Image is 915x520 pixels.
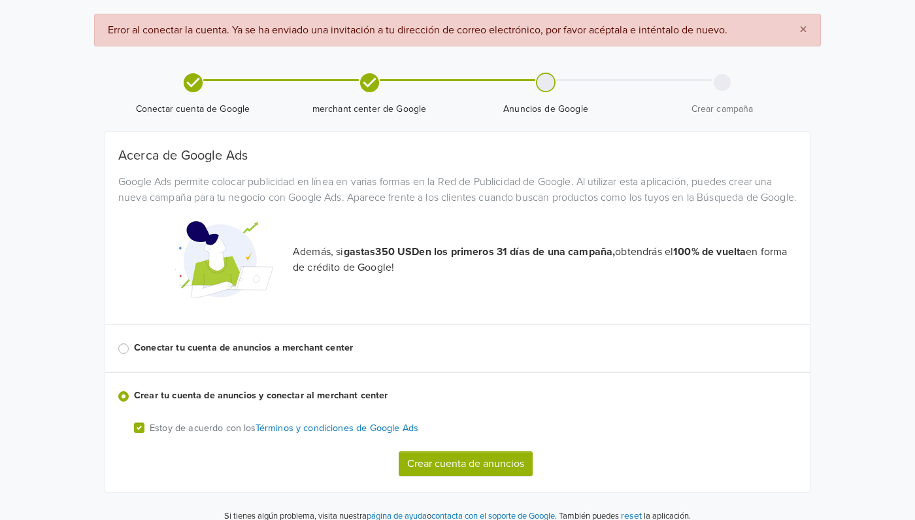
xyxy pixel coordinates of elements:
button: Crear cuenta de anuncios [399,451,533,476]
img: Google Promotional Codes [175,211,273,309]
strong: gastas 350 USD en los primeros 31 días de una campaña, [344,245,616,258]
a: Términos y condiciones de Google Ads [256,423,418,434]
p: Además, si obtendrás el en forma de crédito de Google! [293,244,797,275]
span: × [799,20,807,39]
span: merchant center de Google [286,103,452,116]
h5: Acerca de Google Ads [118,148,797,164]
button: Close [786,14,820,46]
p: Estoy de acuerdo con los [150,421,418,436]
span: Crear campaña [639,103,805,116]
label: Conectar tu cuenta de anuncios a merchant center [134,341,797,355]
div: Google Ads permite colocar publicidad en línea en varias formas en la Red de Publicidad de Google... [108,174,807,205]
span: Error al conectar la cuenta. Ya se ha enviado una invitación a tu dirección de correo electrónico... [108,24,727,37]
span: Conectar cuenta de Google [110,103,276,116]
span: Anuncios de Google [463,103,629,116]
strong: 100% de vuelta [673,245,746,258]
label: Crear tu cuenta de anuncios y conectar al merchant center [134,389,797,403]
